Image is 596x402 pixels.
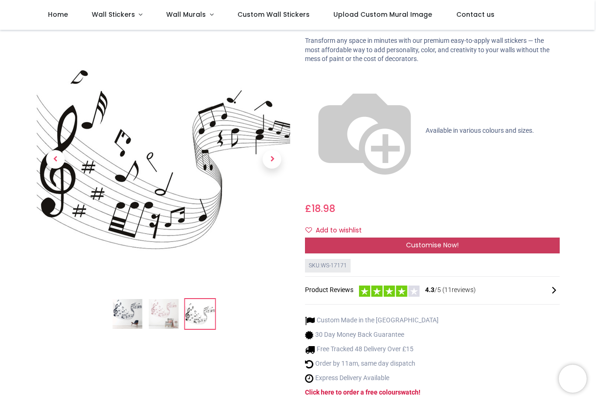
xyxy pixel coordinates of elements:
div: Product Reviews [305,284,560,297]
span: Available in various colours and sizes. [426,127,534,134]
a: Previous [36,70,74,249]
span: /5 ( 11 reviews) [425,286,476,295]
div: SKU: WS-17171 [305,259,351,273]
li: Order by 11am, same day dispatch [305,359,439,369]
span: £ [305,202,335,215]
img: WS-17171-03 [36,32,291,287]
img: WS-17171-02 [149,299,178,329]
a: ! [419,388,420,396]
li: Express Delivery Available [305,374,439,383]
iframe: Brevo live chat [559,365,587,393]
a: Click here to order a free colour [305,388,398,396]
i: Add to wishlist [305,227,312,233]
button: Add to wishlistAdd to wishlist [305,223,370,238]
span: 18.98 [312,202,335,215]
img: Music Score Musical Notes Wall Sticker [112,299,142,329]
span: Next [263,150,281,169]
a: Next [253,70,291,249]
span: Contact us [456,10,494,19]
span: Upload Custom Mural Image [333,10,432,19]
img: WS-17171-03 [185,299,215,329]
li: Free Tracked 48 Delivery Over £15 [305,345,439,354]
img: color-wheel.png [305,71,424,191]
span: Custom Wall Stickers [237,10,310,19]
span: Customise Now! [406,240,459,250]
span: Wall Murals [166,10,206,19]
span: Previous [46,150,65,169]
span: 4.3 [425,286,434,293]
li: 30 Day Money Back Guarantee [305,330,439,340]
a: swatch [398,388,419,396]
li: Custom Made in the [GEOGRAPHIC_DATA] [305,316,439,326]
span: Home [48,10,68,19]
p: Transform any space in minutes with our premium easy-to-apply wall stickers — the most affordable... [305,36,560,64]
span: Wall Stickers [92,10,135,19]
